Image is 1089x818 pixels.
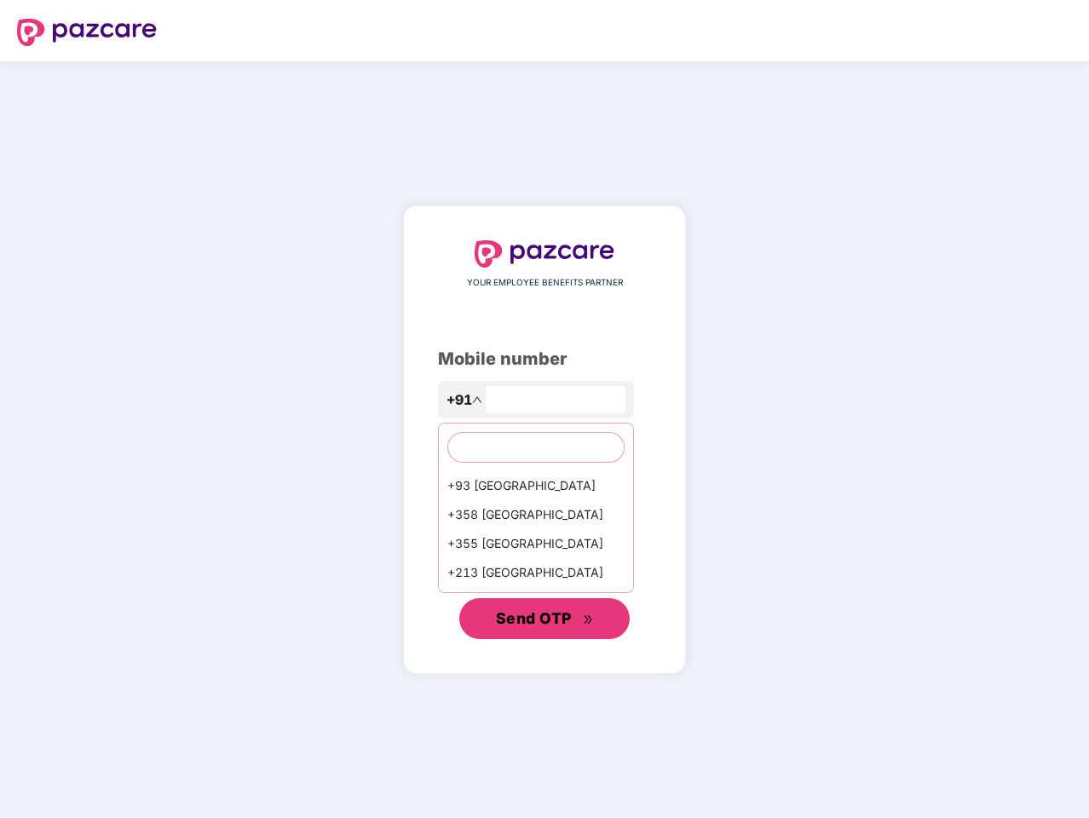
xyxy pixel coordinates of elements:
span: YOUR EMPLOYEE BENEFITS PARTNER [467,276,623,290]
span: double-right [583,614,594,625]
div: +93 [GEOGRAPHIC_DATA] [439,471,633,500]
div: +355 [GEOGRAPHIC_DATA] [439,529,633,558]
img: logo [475,240,614,268]
div: +1684 AmericanSamoa [439,587,633,616]
div: +358 [GEOGRAPHIC_DATA] [439,500,633,529]
button: Send OTPdouble-right [459,598,630,639]
div: Mobile number [438,346,651,372]
div: +213 [GEOGRAPHIC_DATA] [439,558,633,587]
span: up [472,395,482,405]
img: logo [17,19,157,46]
span: +91 [447,389,472,411]
span: Send OTP [496,609,572,627]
